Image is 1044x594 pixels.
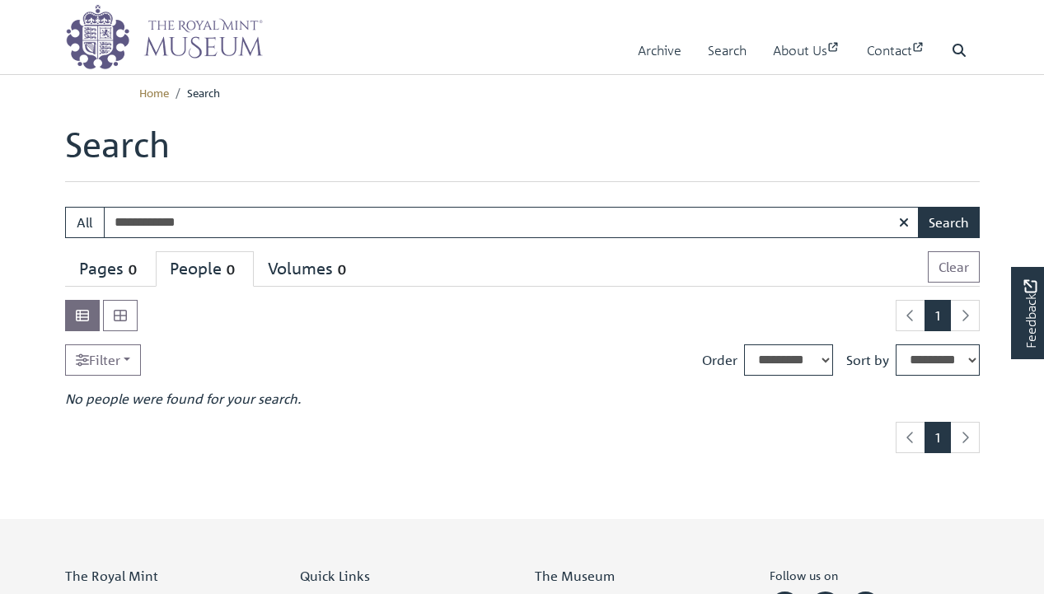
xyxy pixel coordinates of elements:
nav: pagination [889,300,980,331]
span: 0 [124,260,142,279]
h1: Search [65,124,980,181]
h6: Follow us on [770,568,980,589]
span: 0 [222,260,240,279]
span: The Museum [535,568,615,584]
span: Search [187,85,220,100]
li: Previous page [896,300,925,331]
a: Home [139,85,169,100]
a: Would you like to provide feedback? [1011,267,1044,359]
button: Clear [928,251,980,283]
em: No people were found for your search. [65,391,301,407]
div: People [170,259,240,279]
span: Goto page 1 [925,422,951,453]
div: Volumes [268,259,351,279]
button: All [65,207,105,238]
span: 0 [333,260,351,279]
span: Quick Links [300,568,370,584]
span: Goto page 1 [925,300,951,331]
a: Archive [638,27,681,74]
span: Feedback [1020,280,1040,348]
div: Pages [79,259,142,279]
nav: pagination [889,422,980,453]
a: About Us [773,27,840,74]
img: logo_wide.png [65,4,263,70]
label: Order [702,350,737,370]
button: Search [918,207,980,238]
input: Enter one or more search terms... [104,207,920,238]
span: The Royal Mint [65,568,158,584]
a: Contact [867,27,925,74]
a: Filter [65,344,141,376]
li: Previous page [896,422,925,453]
a: Search [708,27,747,74]
label: Sort by [846,350,889,370]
